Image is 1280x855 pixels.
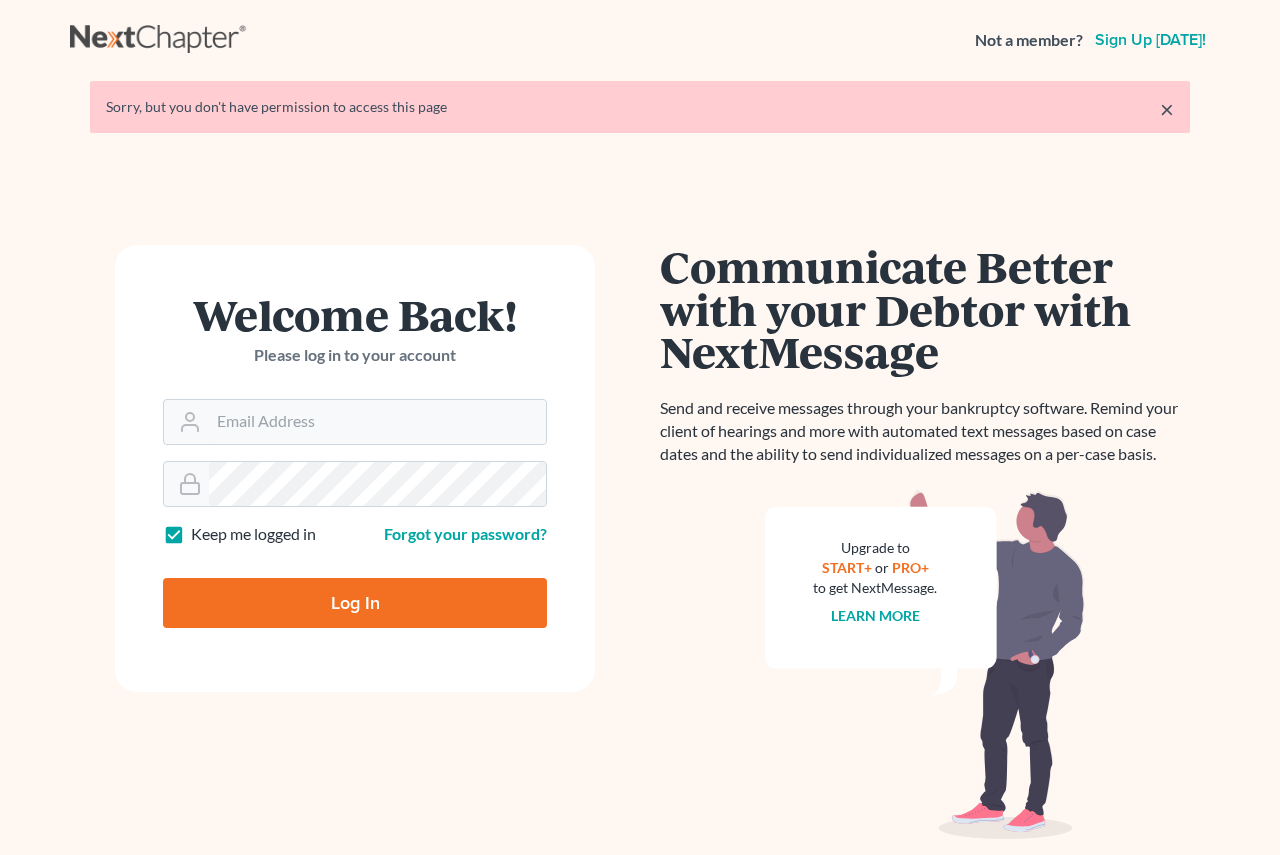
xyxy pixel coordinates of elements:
[660,397,1190,466] p: Send and receive messages through your bankruptcy software. Remind your client of hearings and mo...
[163,578,547,628] input: Log In
[765,490,1085,840] img: nextmessage_bg-59042aed3d76b12b5cd301f8e5b87938c9018125f34e5fa2b7a6b67550977c72.svg
[384,524,547,543] a: Forgot your password?
[209,400,546,444] input: Email Address
[975,29,1083,52] strong: Not a member?
[831,607,920,624] a: Learn more
[163,293,547,336] h1: Welcome Back!
[1160,97,1174,121] a: ×
[875,559,889,576] span: or
[813,538,937,558] div: Upgrade to
[106,97,1174,117] div: Sorry, but you don't have permission to access this page
[1091,32,1210,48] a: Sign up [DATE]!
[660,245,1190,373] h1: Communicate Better with your Debtor with NextMessage
[163,344,547,367] p: Please log in to your account
[822,559,872,576] a: START+
[892,559,929,576] a: PRO+
[813,578,937,598] div: to get NextMessage.
[191,523,316,546] label: Keep me logged in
